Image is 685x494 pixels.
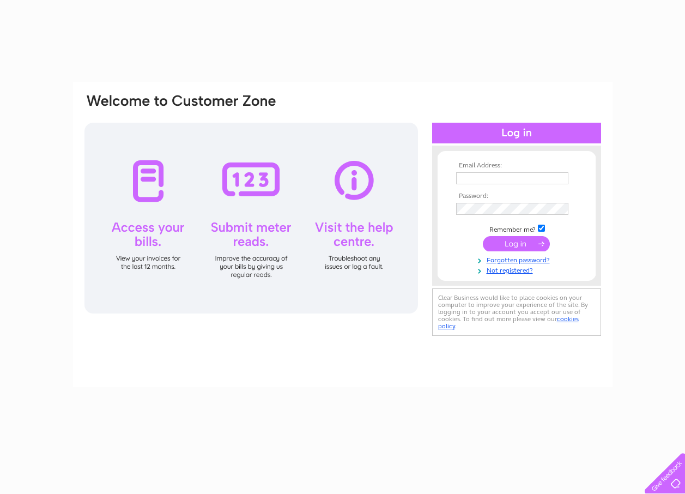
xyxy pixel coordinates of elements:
a: cookies policy [438,315,579,330]
th: Password: [453,192,580,200]
td: Remember me? [453,223,580,234]
a: Not registered? [456,264,580,275]
a: Forgotten password? [456,254,580,264]
th: Email Address: [453,162,580,170]
div: Clear Business would like to place cookies on your computer to improve your experience of the sit... [432,288,601,336]
input: Submit [483,236,550,251]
